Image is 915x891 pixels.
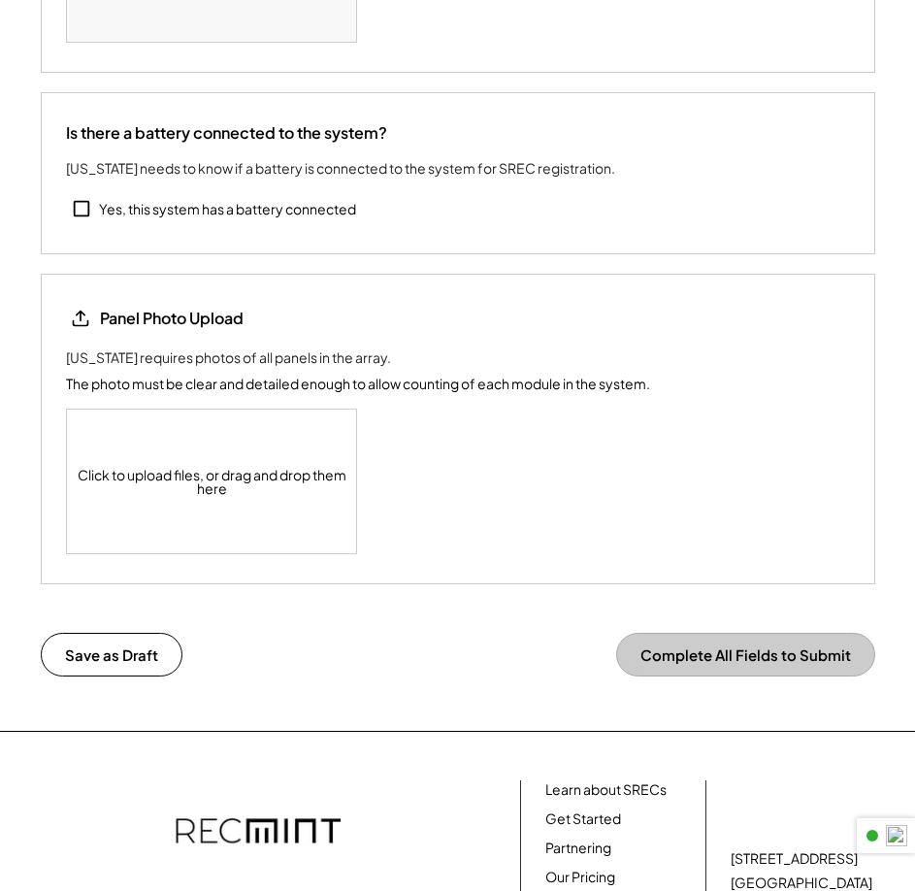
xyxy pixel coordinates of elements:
button: Complete All Fields to Submit [616,633,875,676]
div: Is there a battery connected to the system? [66,122,387,144]
a: Partnering [545,839,611,858]
a: Learn about SRECs [545,780,667,800]
img: recmint-logotype%403x.png [176,799,341,867]
a: Get Started [545,809,621,829]
div: [US_STATE] needs to know if a battery is connected to the system for SREC registration. [66,158,615,179]
a: Our Pricing [545,868,615,887]
div: [US_STATE] requires photos of all panels in the array. [66,347,391,368]
div: The photo must be clear and detailed enough to allow counting of each module in the system. [66,374,650,394]
div: Panel Photo Upload [100,308,244,329]
div: Yes, this system has a battery connected [99,200,356,219]
div: Click to upload files, or drag and drop them here [67,410,358,553]
div: [STREET_ADDRESS] [731,849,858,869]
button: Save as Draft [41,633,182,676]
